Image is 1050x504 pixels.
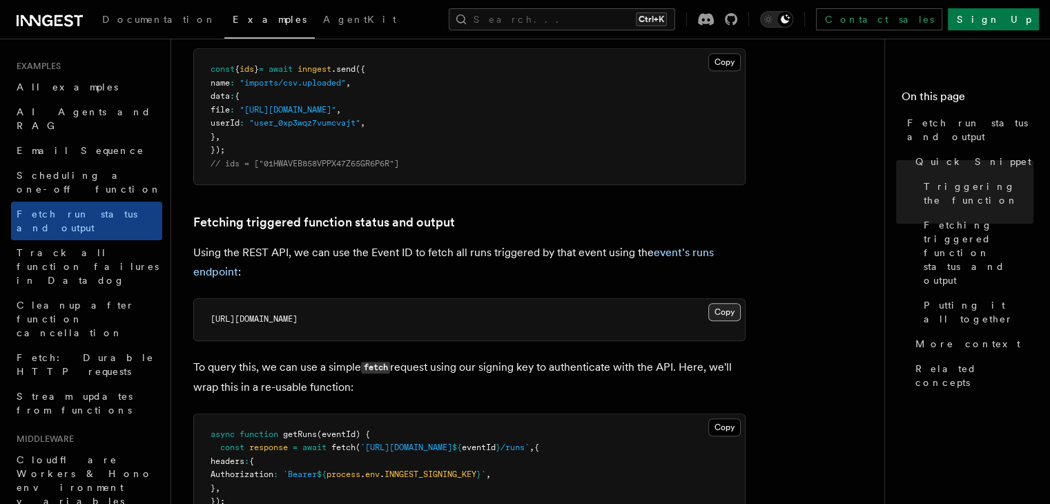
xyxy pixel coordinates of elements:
[11,61,61,72] span: Examples
[211,78,230,88] span: name
[240,118,244,128] span: :
[910,331,1033,356] a: More context
[102,14,216,25] span: Documentation
[708,303,741,321] button: Copy
[240,64,254,74] span: ids
[211,429,235,439] span: async
[17,106,151,131] span: AI Agents and RAG
[17,145,144,156] span: Email Sequence
[915,155,1031,168] span: Quick Snippet
[17,209,137,233] span: Fetch run status and output
[211,118,240,128] span: userId
[235,64,240,74] span: {
[11,293,162,345] a: Cleanup after function cancellation
[361,362,390,374] code: fetch
[902,88,1033,110] h4: On this page
[11,345,162,384] a: Fetch: Durable HTTP requests
[360,443,452,452] span: `[URL][DOMAIN_NAME]
[380,469,385,479] span: .
[323,14,396,25] span: AgentKit
[211,105,230,115] span: file
[365,469,380,479] span: env
[924,180,1033,207] span: Triggering the function
[496,443,500,452] span: }
[902,110,1033,149] a: Fetch run status and output
[910,149,1033,174] a: Quick Snippet
[211,132,215,142] span: }
[211,159,399,168] span: // ids = ["01HWAVEB858VPPX47Z65GR6P6R"]
[240,429,278,439] span: function
[244,456,249,466] span: :
[356,64,365,74] span: ({
[17,170,162,195] span: Scheduling a one-off function
[233,14,307,25] span: Examples
[11,240,162,293] a: Track all function failures in Datadog
[283,469,317,479] span: `Bearer
[298,64,331,74] span: inngest
[11,99,162,138] a: AI Agents and RAG
[360,118,365,128] span: ,
[336,105,341,115] span: ,
[293,443,298,452] span: =
[254,64,259,74] span: }
[915,362,1033,389] span: Related concepts
[11,138,162,163] a: Email Sequence
[317,429,370,439] span: (eventId) {
[481,469,486,479] span: `
[500,443,529,452] span: /runs`
[211,145,225,155] span: });
[816,8,942,30] a: Contact sales
[449,8,675,30] button: Search...Ctrl+K
[269,64,293,74] span: await
[452,443,462,452] span: ${
[215,132,220,142] span: ,
[249,456,254,466] span: {
[476,469,481,479] span: }
[924,298,1033,326] span: Putting it all together
[240,105,336,115] span: "[URL][DOMAIN_NAME]"
[11,384,162,423] a: Stream updates from functions
[760,11,793,28] button: Toggle dark mode
[17,81,118,93] span: All examples
[907,116,1033,144] span: Fetch run status and output
[235,91,240,101] span: {
[211,469,273,479] span: Authorization
[273,469,278,479] span: :
[636,12,667,26] kbd: Ctrl+K
[193,243,746,282] p: Using the REST API, we can use the Event ID to fetch all runs triggered by that event using the :
[230,105,235,115] span: :
[910,356,1033,395] a: Related concepts
[918,213,1033,293] a: Fetching triggered function status and output
[385,469,476,479] span: INNGEST_SIGNING_KEY
[249,118,360,128] span: "user_0xp3wqz7vumcvajt"
[462,443,496,452] span: eventId
[249,443,288,452] span: response
[948,8,1039,30] a: Sign Up
[317,469,327,479] span: ${
[356,443,360,452] span: (
[924,218,1033,287] span: Fetching triggered function status and output
[220,443,244,452] span: const
[211,91,230,101] span: data
[193,358,746,397] p: To query this, we can use a simple request using our signing key to authenticate with the API. He...
[17,352,154,377] span: Fetch: Durable HTTP requests
[534,443,539,452] span: {
[215,483,220,493] span: ,
[17,300,135,338] span: Cleanup after function cancellation
[11,75,162,99] a: All examples
[918,293,1033,331] a: Putting it all together
[708,53,741,71] button: Copy
[211,483,215,493] span: }
[17,391,133,416] span: Stream updates from functions
[486,469,491,479] span: ,
[11,434,74,445] span: Middleware
[315,4,405,37] a: AgentKit
[360,469,365,479] span: .
[708,418,741,436] button: Copy
[918,174,1033,213] a: Triggering the function
[302,443,327,452] span: await
[259,64,264,74] span: =
[346,78,351,88] span: ,
[17,247,159,286] span: Track all function failures in Datadog
[193,213,455,232] a: Fetching triggered function status and output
